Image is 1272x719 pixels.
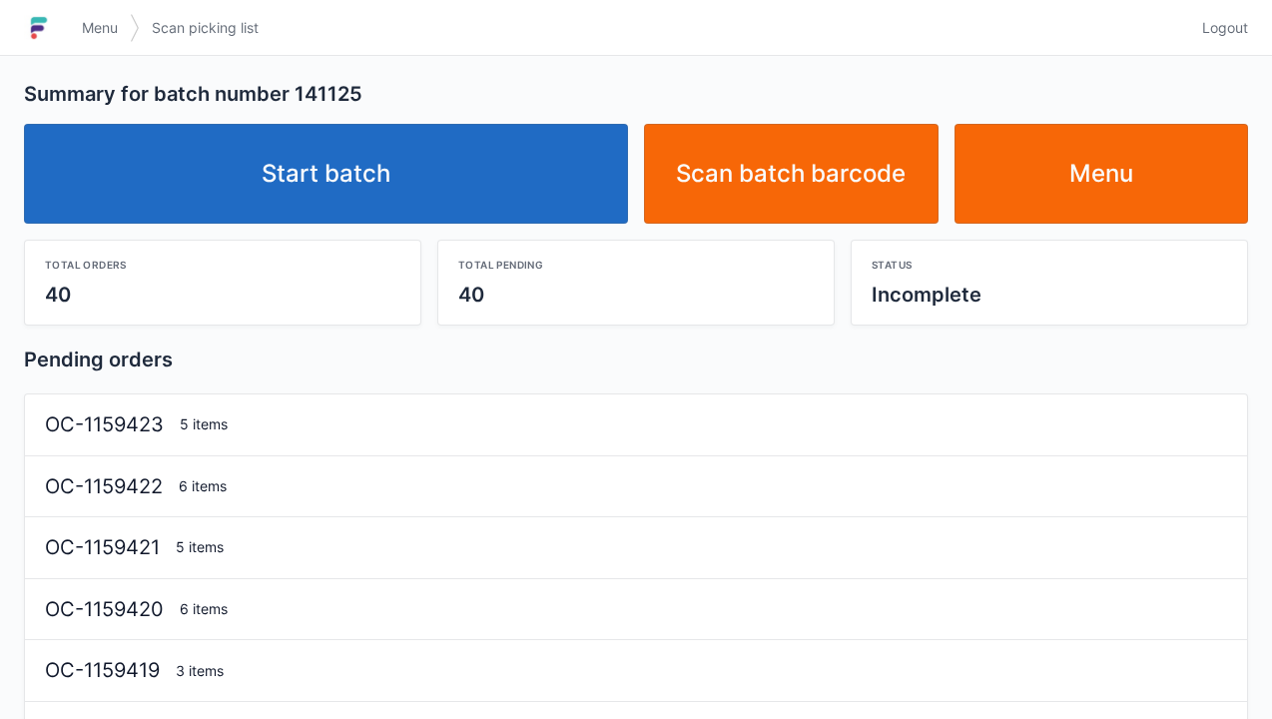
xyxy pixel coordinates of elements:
div: Total orders [45,257,400,273]
span: Logout [1202,18,1248,38]
h2: Summary for batch number 141125 [24,80,1248,108]
h2: Pending orders [24,346,1248,373]
div: OC-1159421 [37,533,168,562]
a: Logout [1190,10,1248,46]
div: OC-1159420 [37,595,172,624]
div: 6 items [171,476,1235,496]
div: 40 [458,281,814,309]
a: Start batch [24,124,628,224]
div: 3 items [168,661,1235,681]
a: Scan batch barcode [644,124,939,224]
div: OC-1159423 [37,410,172,439]
div: OC-1159419 [37,656,168,685]
img: logo-small.jpg [24,12,54,44]
div: Status [872,257,1227,273]
div: Incomplete [872,281,1227,309]
div: 6 items [172,599,1235,619]
div: 5 items [172,414,1235,434]
div: 5 items [168,537,1235,557]
a: Scan picking list [140,10,271,46]
div: Total pending [458,257,814,273]
span: Scan picking list [152,18,259,38]
span: Menu [82,18,118,38]
div: OC-1159422 [37,472,171,501]
div: 40 [45,281,400,309]
a: Menu [70,10,130,46]
a: Menu [954,124,1249,224]
img: svg> [130,4,140,52]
